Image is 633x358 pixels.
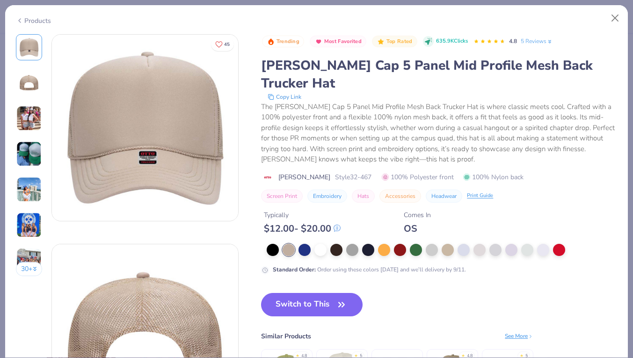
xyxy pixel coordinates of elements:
span: 4.8 [509,37,517,45]
button: 30+ [16,262,43,276]
img: brand logo [261,174,274,181]
div: ★ [354,353,358,357]
img: User generated content [16,248,42,273]
span: 45 [224,42,230,47]
span: 100% Nylon back [463,172,524,182]
div: Print Guide [467,192,493,200]
img: Front [18,36,40,58]
span: Trending [276,39,299,44]
button: Screen Print [261,190,303,203]
button: Switch to This [261,293,363,316]
span: Top Rated [386,39,413,44]
button: Badge Button [372,36,417,48]
div: ★ [461,353,465,357]
img: Back [18,72,40,94]
div: $ 12.00 - $ 20.00 [264,223,341,234]
strong: Standard Order : [273,266,316,273]
span: Style 32-467 [335,172,371,182]
span: 635.9K Clicks [436,37,468,45]
button: Like [211,37,234,51]
button: Headwear [426,190,462,203]
div: OS [404,223,431,234]
div: 4.8 Stars [473,34,505,49]
img: Trending sort [267,38,275,45]
div: [PERSON_NAME] Cap 5 Panel Mid Profile Mesh Back Trucker Hat [261,57,617,92]
img: User generated content [16,106,42,131]
img: User generated content [16,141,42,167]
button: Badge Button [310,36,366,48]
button: copy to clipboard [265,92,304,102]
button: Embroidery [307,190,347,203]
span: 100% Polyester front [382,172,454,182]
span: [PERSON_NAME] [278,172,330,182]
div: ★ [296,353,299,357]
div: Products [16,16,51,26]
button: Accessories [379,190,421,203]
button: Badge Button [262,36,304,48]
a: 5 Reviews [521,37,553,45]
button: Hats [352,190,375,203]
img: Most Favorited sort [315,38,322,45]
button: Close [606,9,624,27]
div: Typically [264,210,341,220]
div: Similar Products [261,331,311,341]
div: Comes In [404,210,431,220]
span: Most Favorited [324,39,362,44]
img: Front [52,35,238,221]
img: Top Rated sort [377,38,385,45]
div: See More [505,332,533,340]
div: Order using these colors [DATE] and we’ll delivery by 9/11. [273,265,466,274]
img: User generated content [16,212,42,238]
img: User generated content [16,177,42,202]
div: ★ [520,353,524,357]
div: The [PERSON_NAME] Cap 5 Panel Mid Profile Mesh Back Trucker Hat is where classic meets cool. Craf... [261,102,617,165]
